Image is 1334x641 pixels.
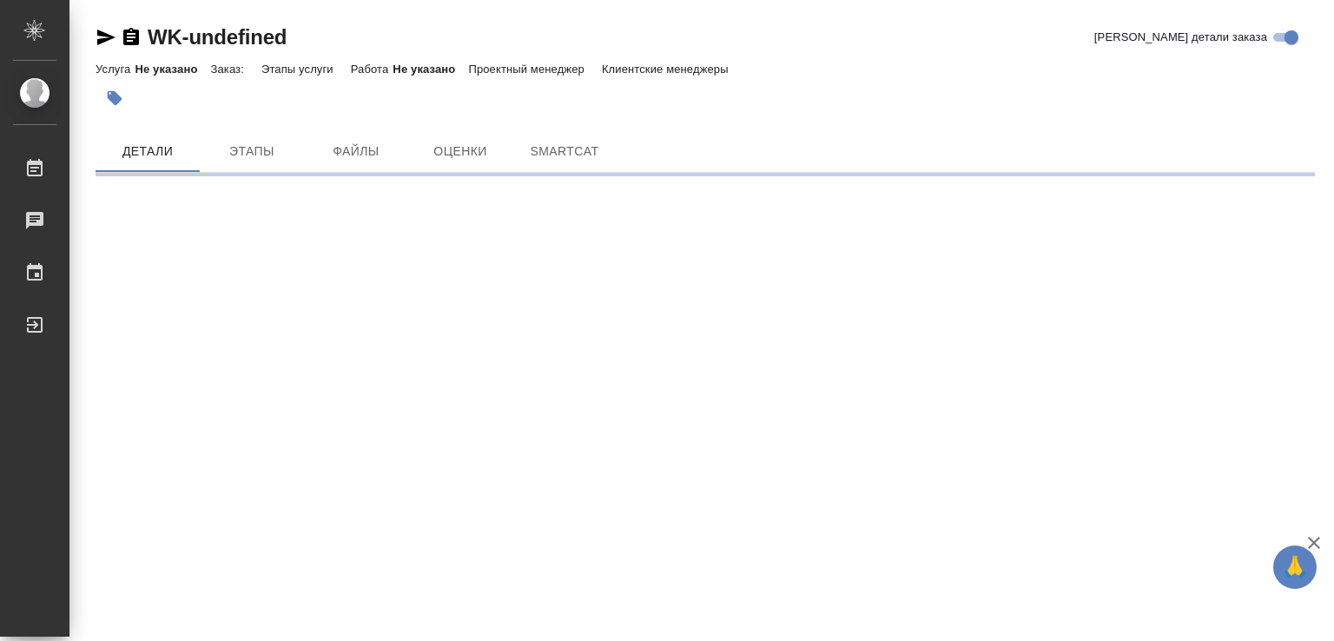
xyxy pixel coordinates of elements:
p: Не указано [393,63,468,76]
span: Файлы [314,141,398,162]
span: 🙏 [1280,549,1310,585]
span: [PERSON_NAME] детали заказа [1094,29,1267,46]
button: 🙏 [1273,545,1317,589]
span: SmartCat [523,141,606,162]
p: Заказ: [210,63,248,76]
p: Этапы услуги [261,63,338,76]
p: Проектный менеджер [468,63,588,76]
span: Детали [106,141,189,162]
button: Скопировать ссылку [121,27,142,48]
p: Услуга [96,63,135,76]
p: Клиентские менеджеры [602,63,733,76]
button: Скопировать ссылку для ЯМессенджера [96,27,116,48]
a: WK-undefined [148,25,287,49]
span: Этапы [210,141,294,162]
span: Оценки [419,141,502,162]
button: Добавить тэг [96,79,134,117]
p: Не указано [135,63,210,76]
p: Работа [351,63,393,76]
